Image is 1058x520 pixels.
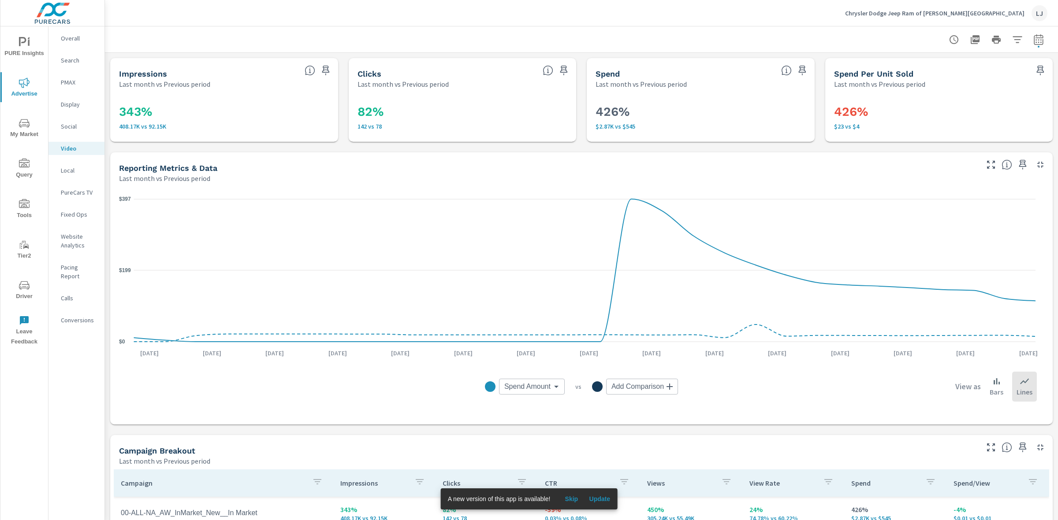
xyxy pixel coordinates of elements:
p: Display [61,100,97,109]
div: Calls [48,291,104,305]
p: Lines [1017,387,1032,397]
p: vs [565,383,592,391]
p: -4% [954,504,1042,515]
span: Advertise [3,77,45,99]
p: [DATE] [385,349,416,358]
button: Print Report [987,31,1005,48]
p: Chrysler Dodge Jeep Ram of [PERSON_NAME][GEOGRAPHIC_DATA] [845,9,1024,17]
div: Spend Amount [499,379,565,395]
span: Driver [3,280,45,302]
p: 24% [749,504,838,515]
p: 343% [340,504,428,515]
button: Update [585,492,614,506]
div: LJ [1032,5,1047,21]
h3: 426% [834,104,1044,119]
span: Query [3,159,45,180]
div: Video [48,142,104,155]
p: 450% [647,504,735,515]
p: Clicks [443,479,510,487]
p: Calls [61,294,97,302]
h5: Spend Per Unit Sold [834,69,913,78]
p: [DATE] [574,349,604,358]
button: Apply Filters [1009,31,1026,48]
p: [DATE] [762,349,793,358]
span: Save this to your personalized report [557,63,571,77]
span: Leave Feedback [3,315,45,347]
p: [DATE] [1013,349,1044,358]
button: Make Fullscreen [984,158,998,172]
p: [DATE] [197,349,227,358]
p: [DATE] [699,349,730,358]
span: Skip [561,495,582,503]
div: Display [48,98,104,111]
p: Last month vs Previous period [834,79,925,89]
p: [DATE] [134,349,165,358]
span: Understand Video data over time and see how metrics compare to each other. [1002,159,1012,170]
p: Spend [851,479,918,487]
p: [DATE] [950,349,981,358]
p: PMAX [61,78,97,87]
span: Save this to your personalized report [1016,440,1030,454]
span: Save this to your personalized report [319,63,333,77]
button: "Export Report to PDF" [966,31,984,48]
p: View Rate [749,479,816,487]
text: $397 [119,196,131,202]
div: Overall [48,32,104,45]
p: Fixed Ops [61,210,97,219]
p: Last month vs Previous period [358,79,449,89]
span: Spend Amount [504,382,551,391]
div: Pacing Report [48,261,104,283]
h6: View as [955,382,981,391]
p: [DATE] [636,349,667,358]
p: [DATE] [887,349,918,358]
span: The amount of money spent on advertising during the period. [781,65,792,76]
span: Update [589,495,610,503]
button: Make Fullscreen [984,440,998,454]
h5: Clicks [358,69,381,78]
p: Local [61,166,97,175]
div: Fixed Ops [48,208,104,221]
div: PMAX [48,76,104,89]
span: The number of times an ad was shown on your behalf. [305,65,315,76]
h3: 343% [119,104,329,119]
span: Add Comparison [611,382,664,391]
p: [DATE] [448,349,479,358]
button: Minimize Widget [1033,158,1047,172]
p: Video [61,144,97,153]
h5: Impressions [119,69,167,78]
p: Bars [990,387,1003,397]
p: Last month vs Previous period [119,173,210,184]
p: [DATE] [259,349,290,358]
span: My Market [3,118,45,140]
button: Minimize Widget [1033,440,1047,454]
h5: Campaign Breakout [119,446,195,455]
span: Tier2 [3,240,45,261]
p: [DATE] [322,349,353,358]
span: This is a summary of Video performance results by campaign. Each column can be sorted. [1002,442,1012,453]
p: Last month vs Previous period [119,79,210,89]
p: $23 vs $4 [834,123,1044,130]
p: Conversions [61,316,97,325]
p: 426% [851,504,939,515]
p: [DATE] [825,349,856,358]
div: nav menu [0,26,48,350]
span: Save this to your personalized report [1016,158,1030,172]
text: $0 [119,339,125,345]
p: Campaign [121,479,305,487]
p: [DATE] [510,349,541,358]
div: Local [48,164,104,177]
button: Skip [557,492,585,506]
span: A new version of this app is available! [448,495,551,502]
p: $2,866 vs $545 [596,123,806,130]
p: 142 vs 78 [358,123,568,130]
h3: 426% [596,104,806,119]
p: -59% [545,504,633,515]
p: Impressions [340,479,407,487]
h3: 82% [358,104,568,119]
p: Overall [61,34,97,43]
p: Spend/View [954,479,1021,487]
p: PureCars TV [61,188,97,197]
p: 82% [443,504,531,515]
span: The number of times an ad was clicked by a consumer. [543,65,553,76]
span: Tools [3,199,45,221]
